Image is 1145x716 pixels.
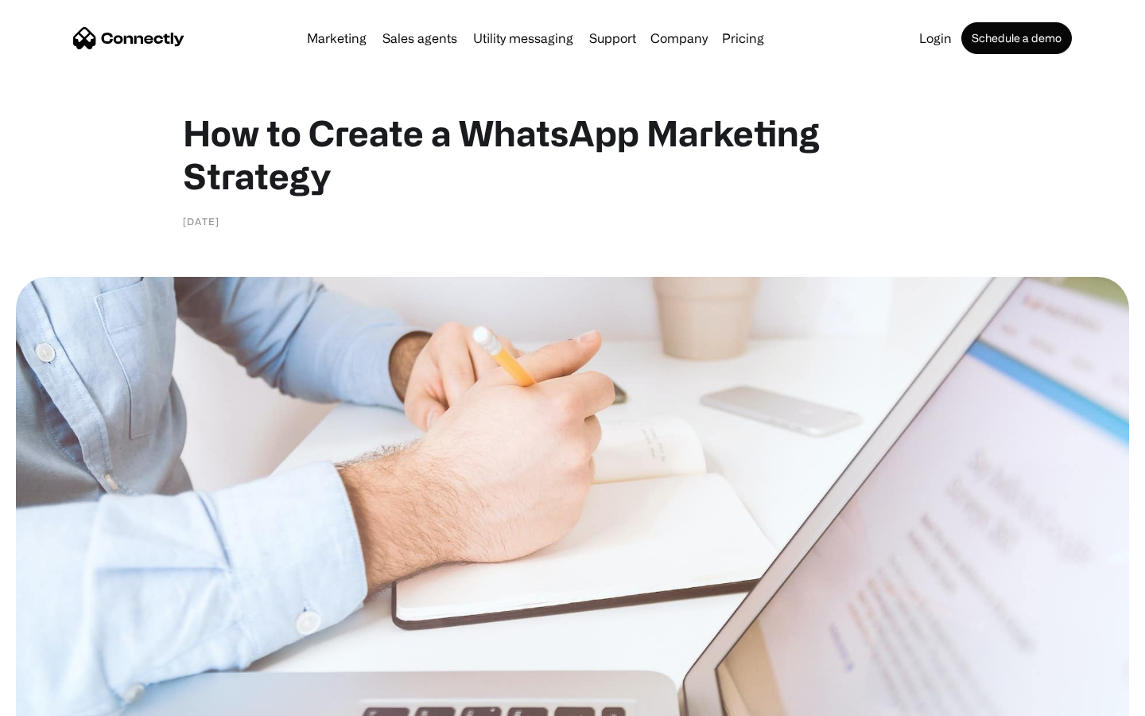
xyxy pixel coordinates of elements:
a: Schedule a demo [961,22,1072,54]
a: Utility messaging [467,32,580,45]
ul: Language list [32,688,95,710]
div: Company [650,27,708,49]
aside: Language selected: English [16,688,95,710]
h1: How to Create a WhatsApp Marketing Strategy [183,111,962,197]
a: Support [583,32,642,45]
div: [DATE] [183,213,219,229]
a: Sales agents [376,32,464,45]
a: Login [913,32,958,45]
a: Pricing [716,32,770,45]
a: Marketing [301,32,373,45]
